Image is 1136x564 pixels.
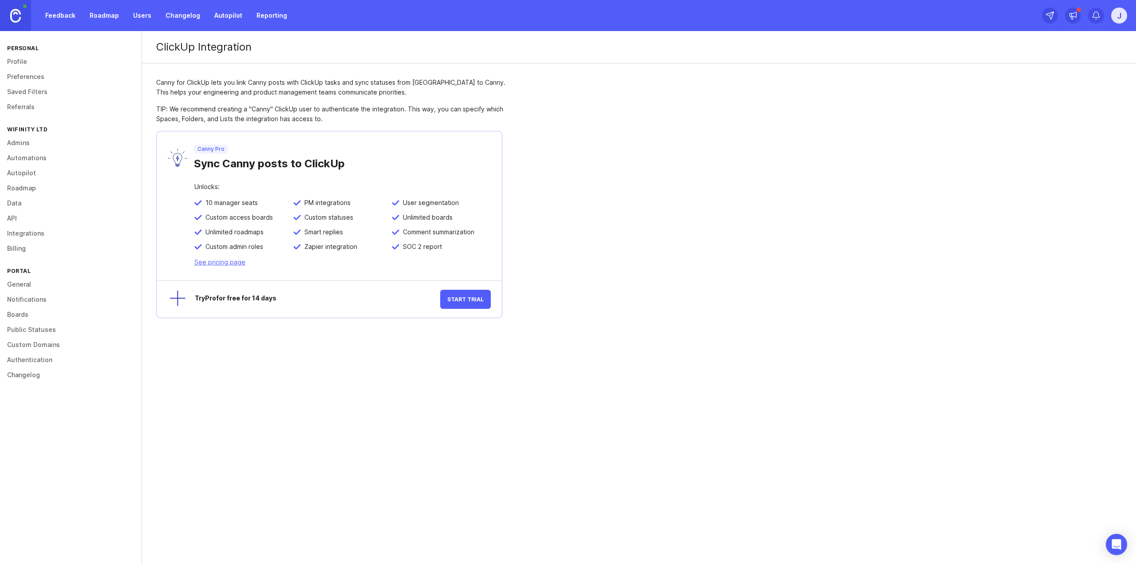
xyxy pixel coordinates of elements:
[202,199,258,207] span: 10 manager seats
[202,243,263,251] span: Custom admin roles
[399,213,453,221] span: Unlimited boards
[160,8,205,24] a: Changelog
[40,8,81,24] a: Feedback
[440,290,491,309] button: Start Trial
[168,149,187,167] img: lyW0TRAiArAAAAAASUVORK5CYII=
[301,243,357,251] span: Zapier integration
[209,8,248,24] a: Autopilot
[251,8,292,24] a: Reporting
[399,243,442,251] span: SOC 2 report
[447,296,484,303] span: Start Trial
[202,213,273,221] span: Custom access boards
[197,146,225,153] p: Canny Pro
[399,199,459,207] span: User segmentation
[301,228,343,236] span: Smart replies
[195,295,440,304] div: Try Pro for free for 14 days
[194,258,245,266] a: See pricing page
[202,228,264,236] span: Unlimited roadmaps
[1106,534,1127,555] div: Open Intercom Messenger
[1111,8,1127,24] button: J
[301,213,353,221] span: Custom statuses
[156,78,511,97] div: Canny for ClickUp lets you link Canny posts with ClickUp tasks and sync statuses from [GEOGRAPHIC...
[128,8,157,24] a: Users
[399,228,474,236] span: Comment summarization
[194,184,491,199] div: Unlocks:
[142,31,1136,63] div: ClickUp Integration
[301,199,351,207] span: PM integrations
[84,8,124,24] a: Roadmap
[10,9,21,23] img: Canny Home
[194,154,491,170] div: Sync Canny posts to ClickUp
[156,104,511,124] div: TIP: We recommend creating a "Canny" ClickUp user to authenticate the integration. This way, you ...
